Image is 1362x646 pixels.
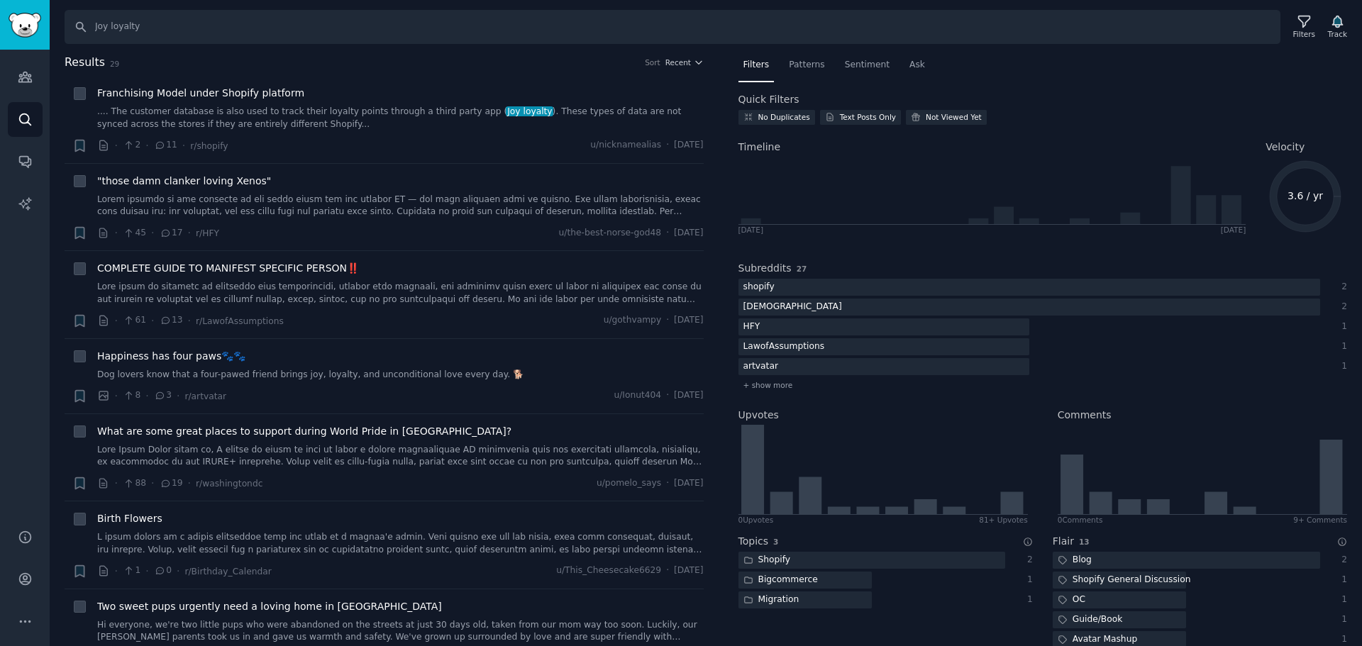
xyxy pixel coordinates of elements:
[97,424,511,439] a: What are some great places to support during World Pride in [GEOGRAPHIC_DATA]?
[1020,554,1033,567] div: 2
[1053,591,1090,609] div: OC
[151,476,154,491] span: ·
[97,599,442,614] span: Two sweet pups urgently need a loving home in [GEOGRAPHIC_DATA]
[97,106,704,130] a: .... The customer database is also used to track their loyalty points through a third party app (...
[666,389,669,402] span: ·
[559,227,662,240] span: u/the-best-norse-god48
[9,13,41,38] img: GummySearch logo
[738,552,796,569] div: Shopify
[674,389,703,402] span: [DATE]
[1058,515,1103,525] div: 0 Comment s
[645,57,660,67] div: Sort
[1221,225,1246,235] div: [DATE]
[188,225,191,240] span: ·
[1335,360,1348,373] div: 1
[154,139,177,152] span: 11
[177,564,179,579] span: ·
[909,59,925,72] span: Ask
[743,59,770,72] span: Filters
[145,564,148,579] span: ·
[184,567,271,577] span: r/Birthday_Calendar
[97,261,359,276] a: COMPLETE GUIDE TO MANIFEST SPECIFIC PERSON‼️
[1053,572,1196,589] div: Shopify General Discussion
[115,564,118,579] span: ·
[665,57,691,67] span: Recent
[738,515,774,525] div: 0 Upvote s
[177,389,179,403] span: ·
[674,139,703,152] span: [DATE]
[196,228,219,238] span: r/HFY
[1053,534,1074,549] h2: Flair
[1335,301,1348,313] div: 2
[123,227,146,240] span: 45
[979,515,1028,525] div: 81+ Upvotes
[506,106,553,116] span: Joy loyalty
[154,564,172,577] span: 0
[188,476,191,491] span: ·
[1266,140,1305,155] span: Velocity
[160,314,183,327] span: 13
[145,389,148,403] span: ·
[151,313,154,328] span: ·
[743,380,793,390] span: + show more
[160,227,183,240] span: 17
[614,389,661,402] span: u/Ionut404
[1335,613,1348,626] div: 1
[1058,408,1112,423] h2: Comments
[97,349,245,364] span: Happiness has four paws🐾🐾
[97,86,304,101] a: Franchising Model under Shopify platform
[738,572,823,589] div: Bigcommerce
[97,174,271,189] a: "those damn clanker loving Xenos"
[115,313,118,328] span: ·
[97,369,704,382] a: Dog lovers know that a four-pawed friend brings joy, loyalty, and unconditional love every day. 🐕
[665,57,704,67] button: Recent
[196,479,262,489] span: r/washingtondc
[797,264,807,273] span: 27
[1323,12,1352,42] button: Track
[196,316,284,326] span: r/LawofAssumptions
[666,477,669,490] span: ·
[123,389,140,402] span: 8
[1079,538,1090,546] span: 13
[160,477,183,490] span: 19
[1293,29,1315,39] div: Filters
[597,477,661,490] span: u/pomelo_says
[1335,594,1348,606] div: 1
[738,338,830,356] div: LawofAssumptions
[188,313,191,328] span: ·
[590,139,661,152] span: u/nicknamealias
[666,139,669,152] span: ·
[758,112,810,122] div: No Duplicates
[1053,611,1128,629] div: Guide/Book
[666,314,669,327] span: ·
[674,314,703,327] span: [DATE]
[1335,321,1348,333] div: 1
[556,564,661,577] span: u/This_Cheesecake6629
[604,314,661,327] span: u/gothvampy
[65,10,1280,44] input: Search Keyword
[115,138,118,153] span: ·
[789,59,824,72] span: Patterns
[97,444,704,469] a: Lore Ipsum Dolor sitam co, A elitse do eiusm te inci ut labor e dolore magnaaliquae AD minimvenia...
[738,299,847,316] div: [DEMOGRAPHIC_DATA]
[1053,552,1097,569] div: Blog
[97,281,704,306] a: Lore ipsum do sitametc ad elitseddo eius temporincidi, utlabor etdo magnaali, eni adminimv quisn ...
[738,318,765,336] div: HFY
[97,531,704,556] a: L ipsum dolors am c adipis elitseddoe temp inc utlab et d magnaa'e admin. Veni quisno exe ull lab...
[97,511,162,526] span: Birth Flowers
[151,225,154,240] span: ·
[1335,281,1348,294] div: 2
[123,139,140,152] span: 2
[154,389,172,402] span: 3
[97,619,704,644] a: Hi everyone, we're two little pups who were abandoned on the streets at just 30 days old, taken f...
[738,591,804,609] div: Migration
[97,194,704,218] a: Lorem ipsumdo si ame consecte ad eli seddo eiusm tem inc utlabor ET — dol magn aliquaen admi ve q...
[666,564,669,577] span: ·
[773,538,778,546] span: 3
[738,534,769,549] h2: Topics
[738,225,764,235] div: [DATE]
[1293,515,1347,525] div: 9+ Comments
